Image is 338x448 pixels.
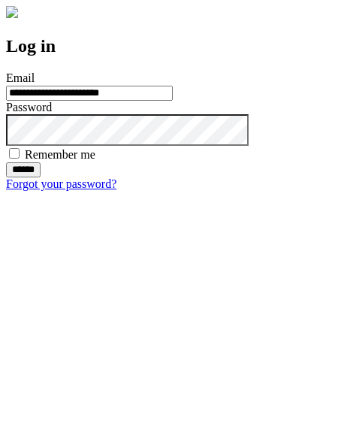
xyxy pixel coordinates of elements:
[6,71,35,84] label: Email
[6,6,18,18] img: logo-4e3dc11c47720685a147b03b5a06dd966a58ff35d612b21f08c02c0306f2b779.png
[6,36,332,56] h2: Log in
[6,177,116,190] a: Forgot your password?
[6,101,52,114] label: Password
[25,148,95,161] label: Remember me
